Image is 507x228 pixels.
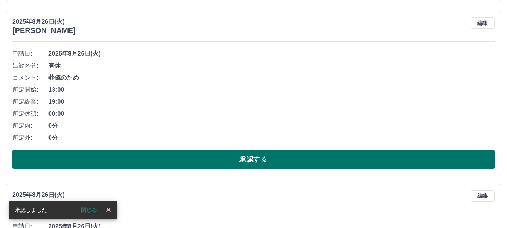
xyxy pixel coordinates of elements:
[48,133,495,142] span: 0分
[48,109,495,118] span: 00:00
[48,97,495,106] span: 19:00
[12,133,48,142] span: 所定外:
[48,49,495,58] span: 2025年8月26日(火)
[103,204,114,216] button: close
[75,204,103,216] button: 閉じる
[48,73,495,82] span: 葬儀のため
[12,190,76,199] p: 2025年8月26日(火)
[471,190,495,202] button: 編集
[48,61,495,70] span: 有休
[12,97,48,106] span: 所定終業:
[12,199,76,208] h3: [PERSON_NAME]
[12,85,48,94] span: 所定開始:
[471,17,495,29] button: 編集
[12,26,76,35] h3: [PERSON_NAME]
[12,61,48,70] span: 出勤区分:
[15,203,47,217] div: 承認しました
[12,49,48,58] span: 申請日:
[12,17,76,26] p: 2025年8月26日(火)
[12,121,48,130] span: 所定内:
[48,85,495,94] span: 13:00
[12,109,48,118] span: 所定休憩:
[48,121,495,130] span: 0分
[12,150,495,169] button: 承認する
[12,73,48,82] span: コメント:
